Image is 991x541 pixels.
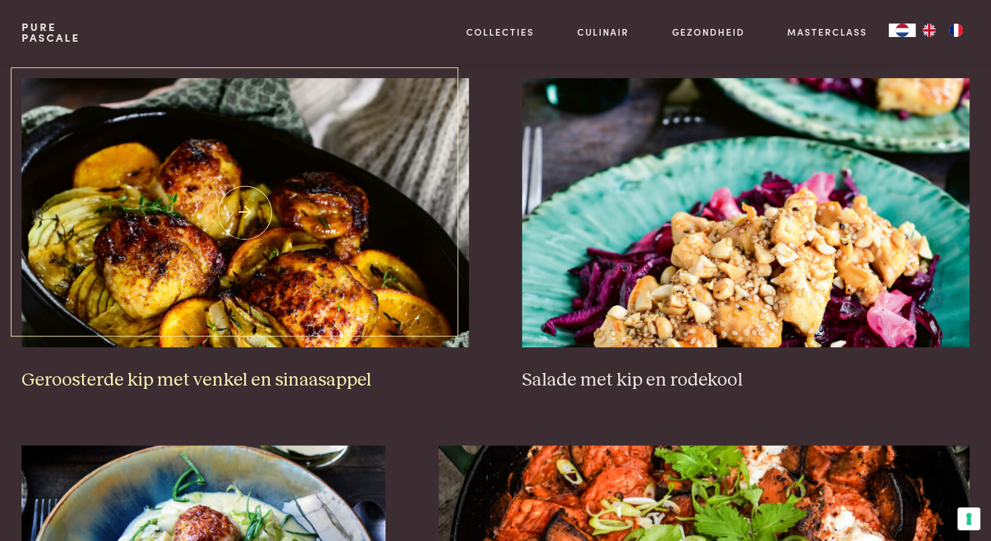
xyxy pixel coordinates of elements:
[787,25,867,39] a: Masterclass
[522,78,969,392] a: Salade met kip en rodekool Salade met kip en rodekool
[889,24,969,37] aside: Language selected: Nederlands
[22,369,469,392] h3: Geroosterde kip met venkel en sinaasappel
[522,369,969,392] h3: Salade met kip en rodekool
[889,24,916,37] div: Language
[577,25,629,39] a: Culinair
[466,25,534,39] a: Collecties
[22,78,469,392] a: Geroosterde kip met venkel en sinaasappel Geroosterde kip met venkel en sinaasappel
[672,25,745,39] a: Gezondheid
[943,24,969,37] a: FR
[916,24,969,37] ul: Language list
[22,78,469,347] img: Geroosterde kip met venkel en sinaasappel
[22,22,80,43] a: PurePascale
[957,507,980,530] button: Uw voorkeuren voor toestemming voor trackingtechnologieën
[889,24,916,37] a: NL
[522,78,969,347] img: Salade met kip en rodekool
[916,24,943,37] a: EN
